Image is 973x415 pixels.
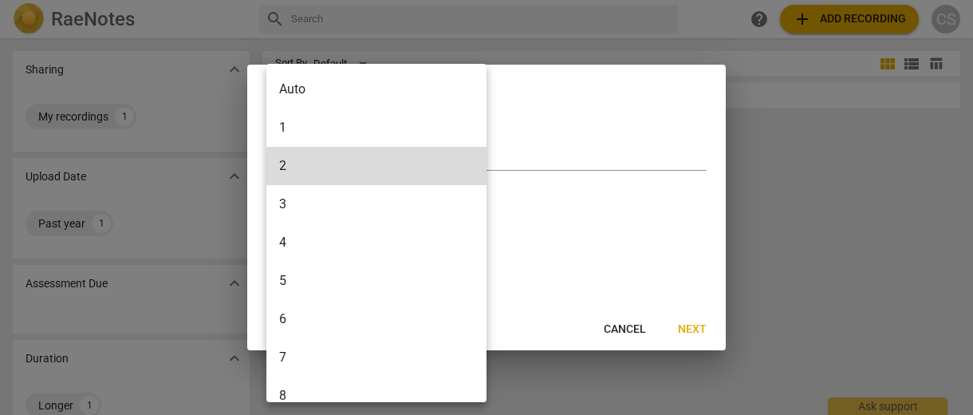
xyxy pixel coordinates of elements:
[266,147,492,185] li: 2
[266,70,492,109] li: Auto
[266,338,492,377] li: 7
[266,377,492,415] li: 8
[266,223,492,262] li: 4
[266,185,492,223] li: 3
[266,300,492,338] li: 6
[266,262,492,300] li: 5
[266,109,492,147] li: 1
